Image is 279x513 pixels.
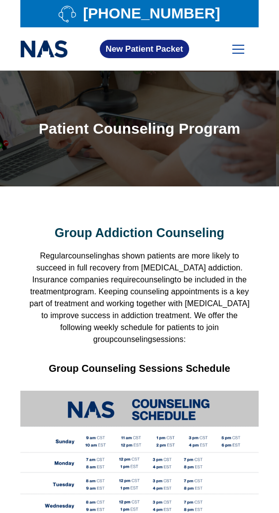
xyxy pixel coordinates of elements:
p: Regular has shown patients are more likely to succeed in full recovery from [MEDICAL_DATA] addict... [25,250,254,345]
h2: Group Addiction Counseling [25,226,254,240]
a: [PHONE_NUMBER] [25,5,254,22]
strong: Group Counseling Sessions Schedule [49,363,230,374]
img: national addiction specialists online suboxone clinic - logo [20,38,68,60]
a: New Patient Packet [100,40,189,58]
h1: Patient Counseling Program [30,120,249,137]
span: counseling [136,275,175,284]
span: counseling [114,335,152,343]
span: counseling [68,252,107,260]
span: program [64,287,94,296]
span: New Patient Packet [106,45,183,53]
span: [PHONE_NUMBER] [80,8,220,19]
